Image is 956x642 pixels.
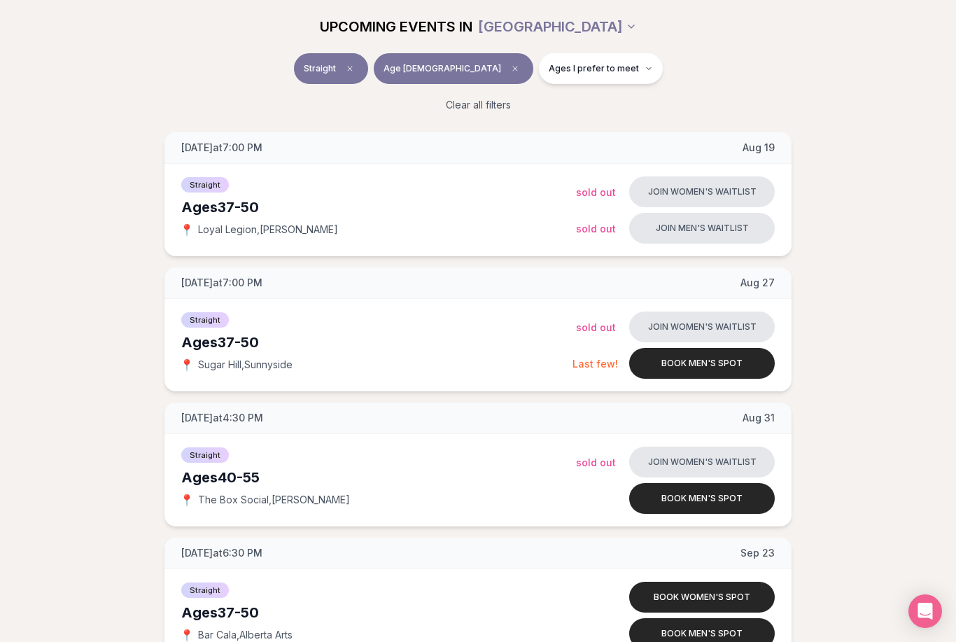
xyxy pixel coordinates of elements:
[539,53,663,84] button: Ages I prefer to meet
[629,176,775,207] button: Join women's waitlist
[198,628,293,642] span: Bar Cala , Alberta Arts
[629,348,775,379] button: Book men's spot
[181,447,229,463] span: Straight
[181,276,262,290] span: [DATE] at 7:00 PM
[342,60,358,77] span: Clear event type filter
[181,333,572,352] div: Ages 37-50
[294,53,368,84] button: StraightClear event type filter
[576,456,616,468] span: Sold Out
[181,177,229,193] span: Straight
[743,411,775,425] span: Aug 31
[576,321,616,333] span: Sold Out
[374,53,533,84] button: Age [DEMOGRAPHIC_DATA]Clear age
[304,63,336,74] span: Straight
[576,223,616,235] span: Sold Out
[908,594,942,628] div: Open Intercom Messenger
[629,447,775,477] button: Join women's waitlist
[740,546,775,560] span: Sep 23
[181,411,263,425] span: [DATE] at 4:30 PM
[181,312,229,328] span: Straight
[181,359,192,370] span: 📍
[507,60,523,77] span: Clear age
[181,629,192,641] span: 📍
[629,582,775,613] button: Book women's spot
[181,494,192,505] span: 📍
[181,197,576,217] div: Ages 37-50
[629,213,775,244] button: Join men's waitlist
[181,224,192,235] span: 📍
[198,223,338,237] span: Loyal Legion , [PERSON_NAME]
[181,582,229,598] span: Straight
[478,11,637,42] button: [GEOGRAPHIC_DATA]
[576,186,616,198] span: Sold Out
[549,63,639,74] span: Ages I prefer to meet
[181,141,262,155] span: [DATE] at 7:00 PM
[740,276,775,290] span: Aug 27
[198,493,350,507] span: The Box Social , [PERSON_NAME]
[181,468,576,487] div: Ages 40-55
[181,603,576,622] div: Ages 37-50
[320,17,472,36] span: UPCOMING EVENTS IN
[629,483,775,514] button: Book men's spot
[437,90,519,120] button: Clear all filters
[181,546,262,560] span: [DATE] at 6:30 PM
[629,312,775,342] button: Join women's waitlist
[198,358,293,372] span: Sugar Hill , Sunnyside
[384,63,501,74] span: Age [DEMOGRAPHIC_DATA]
[572,358,618,370] span: Last few!
[743,141,775,155] span: Aug 19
